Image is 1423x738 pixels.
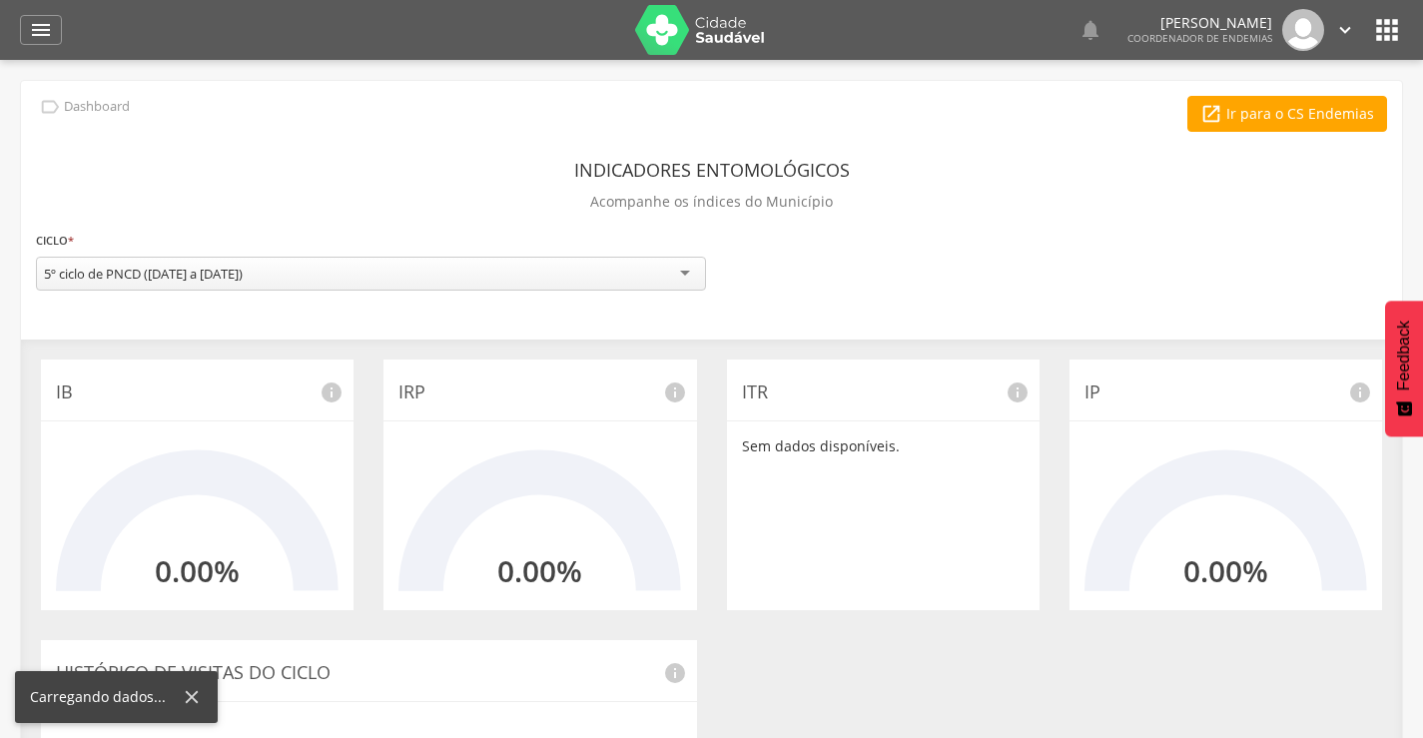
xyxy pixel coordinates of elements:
[39,96,61,118] i: 
[497,554,582,587] h2: 0.00%
[590,188,833,216] p: Acompanhe os índices do Município
[663,380,687,404] i: info
[36,230,74,252] label: Ciclo
[1348,380,1372,404] i: info
[1334,9,1356,51] a: 
[1078,9,1102,51] a: 
[398,379,681,405] p: IRP
[1187,96,1387,132] a: Ir para o CS Endemias
[1395,321,1413,390] span: Feedback
[1006,380,1030,404] i: info
[20,15,62,45] a: 
[30,687,181,707] div: Carregando dados...
[56,660,682,686] p: Histórico de Visitas do Ciclo
[742,379,1025,405] p: ITR
[742,436,1025,456] p: Sem dados disponíveis.
[64,99,130,115] p: Dashboard
[1371,14,1403,46] i: 
[155,554,240,587] h2: 0.00%
[1334,19,1356,41] i: 
[1385,301,1423,436] button: Feedback - Mostrar pesquisa
[1183,554,1268,587] h2: 0.00%
[574,152,850,188] header: Indicadores Entomológicos
[320,380,344,404] i: info
[44,265,243,283] div: 5º ciclo de PNCD ([DATE] a [DATE])
[663,661,687,685] i: info
[1200,103,1222,125] i: 
[1084,379,1367,405] p: IP
[1127,31,1272,45] span: Coordenador de Endemias
[1078,18,1102,42] i: 
[29,18,53,42] i: 
[56,379,339,405] p: IB
[1127,16,1272,30] p: [PERSON_NAME]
